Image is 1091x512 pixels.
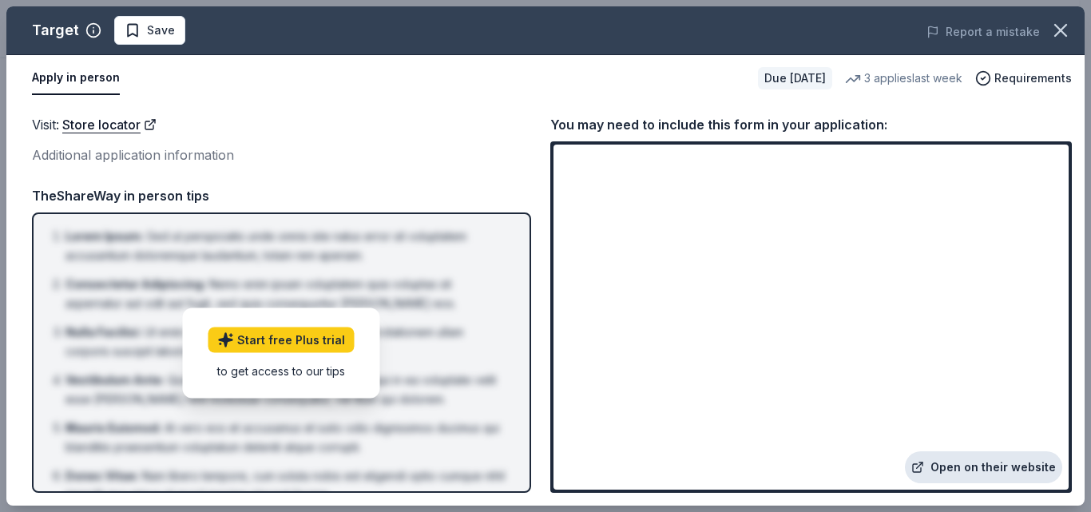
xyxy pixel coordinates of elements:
span: Donec Vitae : [65,469,139,482]
span: Lorem Ipsum : [65,229,144,243]
span: Save [147,21,175,40]
li: At vero eos et accusamus et iusto odio dignissimos ducimus qui blanditiis praesentium voluptatum ... [65,419,507,457]
button: Apply in person [32,62,120,95]
li: Nam libero tempore, cum soluta nobis est eligendi optio cumque nihil impedit quo minus id quod ma... [65,466,507,505]
div: Additional application information [32,145,531,165]
a: Open on their website [905,451,1062,483]
div: TheShareWay in person tips [32,185,531,206]
div: Visit : [32,114,531,135]
li: Quis autem vel eum iure reprehenderit qui in ea voluptate velit esse [PERSON_NAME] nihil molestia... [65,371,507,409]
li: Sed ut perspiciatis unde omnis iste natus error sit voluptatem accusantium doloremque laudantium,... [65,227,507,265]
button: Requirements [975,69,1072,88]
span: Consectetur Adipiscing : [65,277,206,291]
button: Save [114,16,185,45]
div: You may need to include this form in your application: [550,114,1072,135]
div: Due [DATE] [758,67,832,89]
span: Requirements [994,69,1072,88]
a: Start free Plus trial [208,327,355,352]
button: Report a mistake [926,22,1040,42]
div: to get access to our tips [208,362,355,379]
span: Nulla Facilisi : [65,325,141,339]
li: Ut enim ad minima veniam, quis nostrum exercitationem ullam corporis suscipit laboriosam, nisi ut... [65,323,507,361]
span: Vestibulum Ante : [65,373,165,387]
li: Nemo enim ipsam voluptatem quia voluptas sit aspernatur aut odit aut fugit, sed quia consequuntur... [65,275,507,313]
div: Target [32,18,79,43]
span: Mauris Euismod : [65,421,161,435]
div: 3 applies last week [845,69,962,88]
a: Store locator [62,114,157,135]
